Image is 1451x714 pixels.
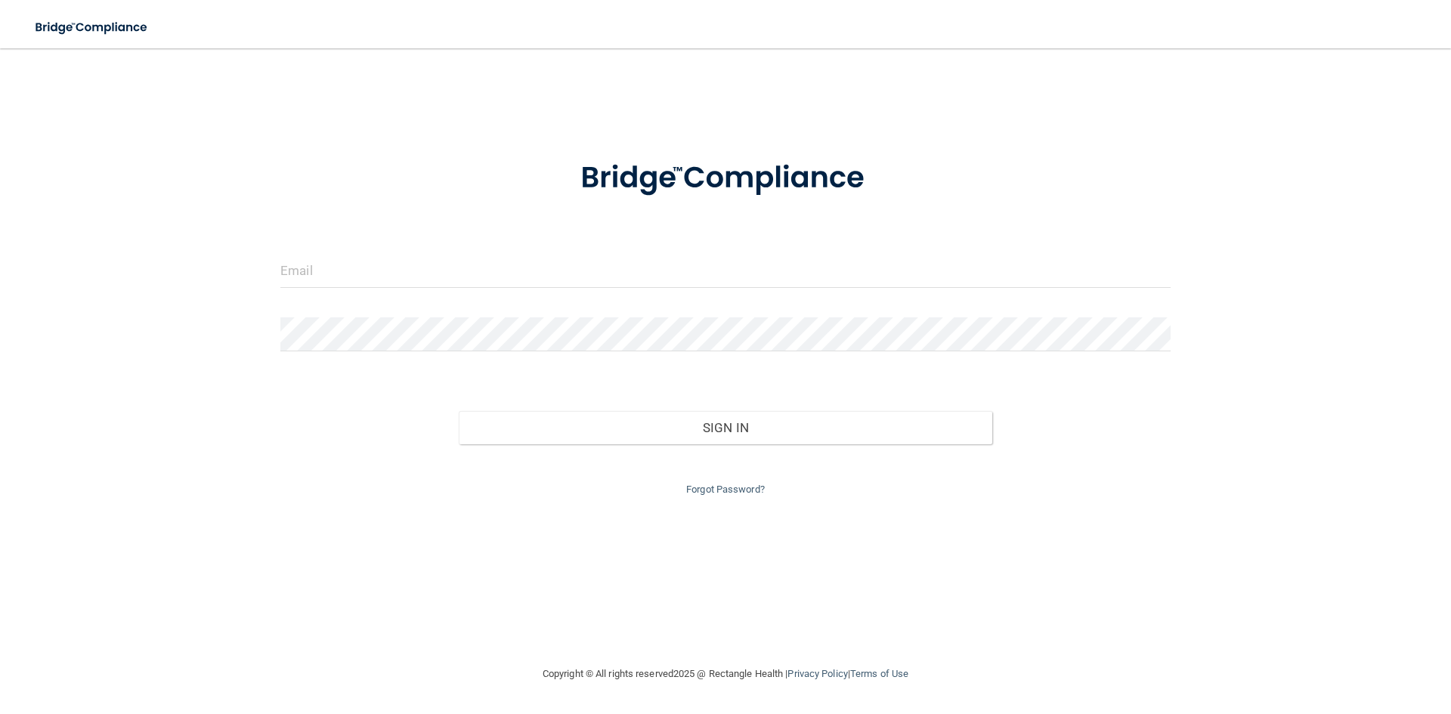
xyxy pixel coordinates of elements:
[23,12,162,43] img: bridge_compliance_login_screen.278c3ca4.svg
[850,668,908,679] a: Terms of Use
[787,668,847,679] a: Privacy Policy
[549,139,902,218] img: bridge_compliance_login_screen.278c3ca4.svg
[686,484,765,495] a: Forgot Password?
[450,650,1001,698] div: Copyright © All rights reserved 2025 @ Rectangle Health | |
[459,411,993,444] button: Sign In
[280,254,1171,288] input: Email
